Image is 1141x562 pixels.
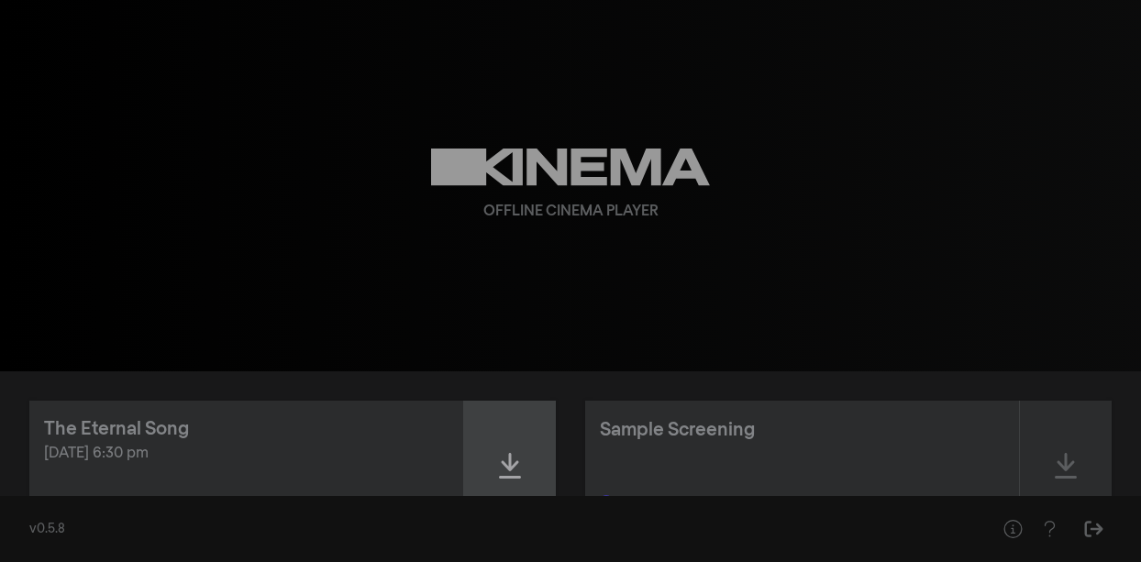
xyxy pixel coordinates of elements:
[1075,511,1112,547] button: Sign Out
[600,416,755,444] div: Sample Screening
[994,511,1031,547] button: Help
[29,520,958,539] div: v0.5.8
[1031,511,1068,547] button: Help
[44,415,189,443] div: The Eternal Song
[483,201,659,223] div: Offline Cinema Player
[44,443,449,465] div: [DATE] 6:30 pm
